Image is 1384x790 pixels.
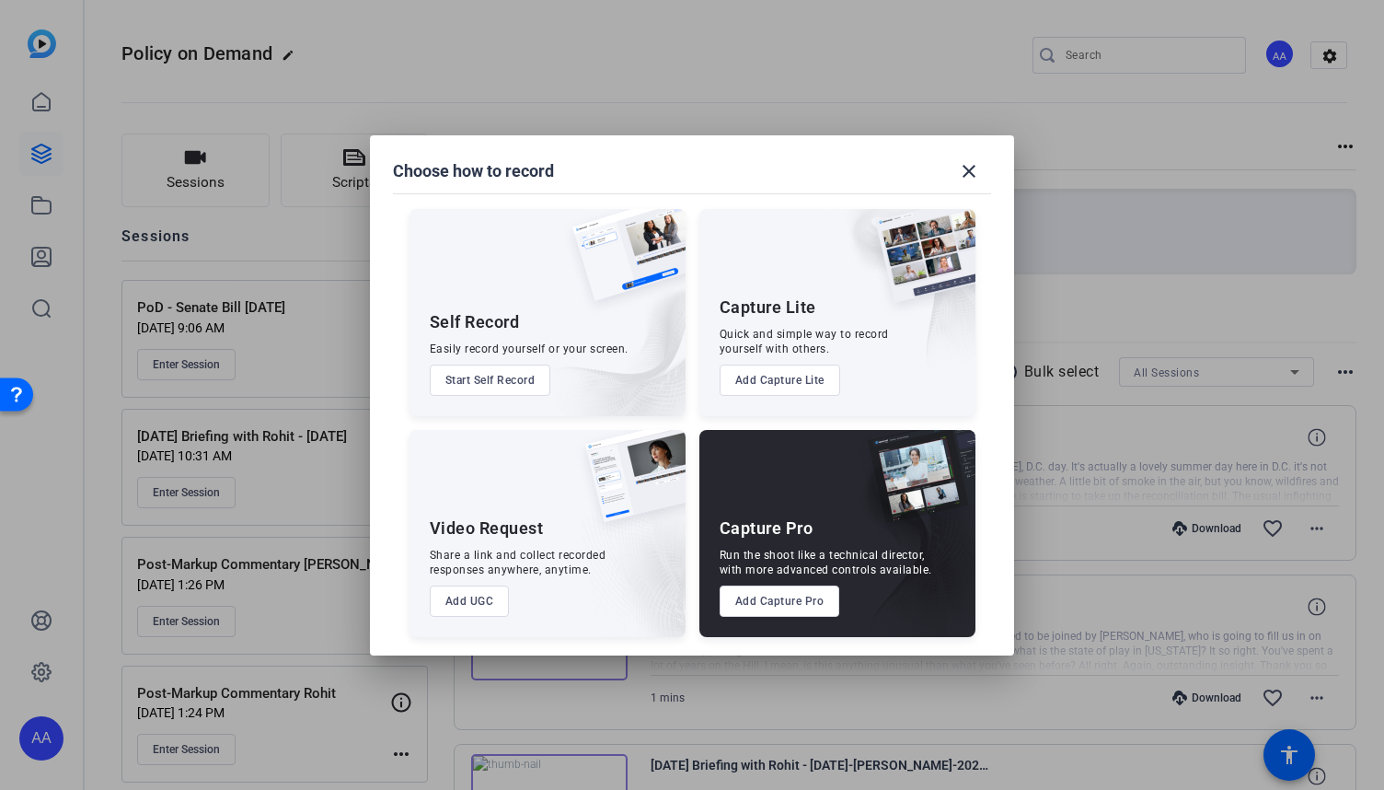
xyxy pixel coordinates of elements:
div: Video Request [430,517,544,540]
img: embarkstudio-capture-pro.png [839,453,975,637]
img: capture-lite.png [861,209,975,321]
div: Capture Pro [720,517,813,540]
img: embarkstudio-capture-lite.png [811,209,975,393]
div: Easily record yourself or your screen. [430,342,629,356]
button: Add UGC [430,586,510,617]
h1: Choose how to record [393,160,554,182]
img: embarkstudio-ugc-content.png [579,487,686,637]
img: ugc-content.png [571,430,686,541]
div: Share a link and collect recorded responses anywhere, anytime. [430,548,606,577]
button: Add Capture Lite [720,365,840,396]
div: Self Record [430,311,520,333]
button: Start Self Record [430,365,551,396]
img: self-record.png [559,209,686,319]
div: Run the shoot like a technical director, with more advanced controls available. [720,548,932,577]
mat-icon: close [958,160,980,182]
div: Capture Lite [720,296,816,319]
img: capture-pro.png [854,430,975,542]
div: Quick and simple way to record yourself with others. [720,327,889,356]
img: embarkstudio-self-record.png [525,249,686,416]
button: Add Capture Pro [720,586,840,617]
